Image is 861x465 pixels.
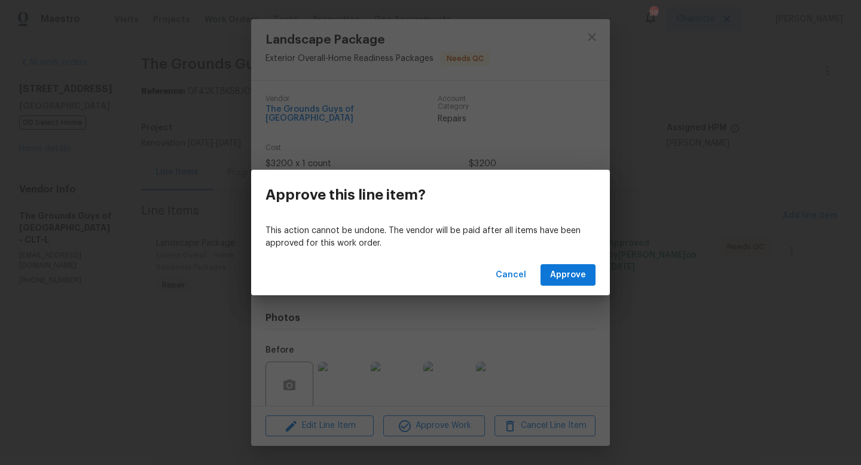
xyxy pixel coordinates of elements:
p: This action cannot be undone. The vendor will be paid after all items have been approved for this... [265,225,596,250]
button: Approve [541,264,596,286]
h3: Approve this line item? [265,186,426,203]
button: Cancel [491,264,531,286]
span: Cancel [496,268,526,283]
span: Approve [550,268,586,283]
